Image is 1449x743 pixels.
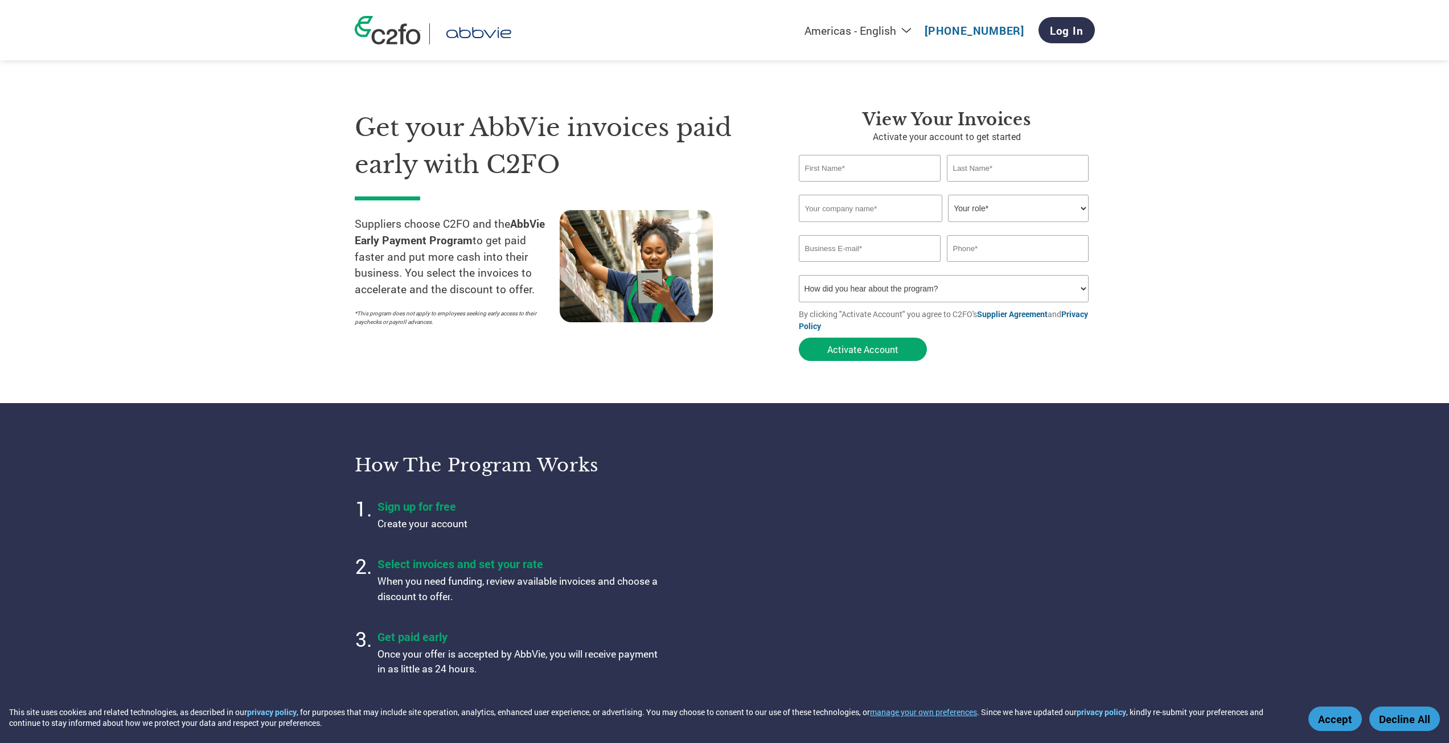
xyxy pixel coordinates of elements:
div: Invalid first name or first name is too long [799,183,941,190]
img: supply chain worker [560,210,713,322]
p: Suppliers choose C2FO and the to get paid faster and put more cash into their business. You selec... [355,216,560,298]
input: Last Name* [947,155,1089,182]
p: When you need funding, review available invoices and choose a discount to offer. [377,574,662,604]
input: Your company name* [799,195,942,222]
h4: Select invoices and set your rate [377,556,662,571]
button: Decline All [1369,707,1440,731]
img: AbbVie [438,23,519,44]
div: Invalid company name or company name is too long [799,223,1089,231]
h3: How the program works [355,454,711,477]
a: Log In [1038,17,1095,43]
p: Activate your account to get started [799,130,1095,143]
h4: Get paid early [377,629,662,644]
a: Supplier Agreement [977,309,1048,319]
a: Privacy Policy [799,309,1088,331]
select: Title/Role [948,195,1089,222]
button: Accept [1308,707,1362,731]
p: *This program does not apply to employees seeking early access to their paychecks or payroll adva... [355,309,548,326]
a: privacy policy [1077,707,1126,717]
strong: AbbVie Early Payment Program [355,216,545,247]
input: Phone* [947,235,1089,262]
h1: Get your AbbVie invoices paid early with C2FO [355,109,765,183]
button: manage your own preferences [870,707,977,717]
img: c2fo logo [355,16,421,44]
div: This site uses cookies and related technologies, as described in our , for purposes that may incl... [9,707,1292,728]
p: Create your account [377,516,662,531]
p: By clicking "Activate Account" you agree to C2FO's and [799,308,1095,332]
input: First Name* [799,155,941,182]
div: Inavlid Email Address [799,263,941,270]
h4: Sign up for free [377,499,662,514]
button: Activate Account [799,338,927,361]
a: [PHONE_NUMBER] [925,23,1024,38]
div: Invalid last name or last name is too long [947,183,1089,190]
a: privacy policy [247,707,297,717]
div: Inavlid Phone Number [947,263,1089,270]
p: Once your offer is accepted by AbbVie, you will receive payment in as little as 24 hours. [377,647,662,677]
input: Invalid Email format [799,235,941,262]
h3: View Your Invoices [799,109,1095,130]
